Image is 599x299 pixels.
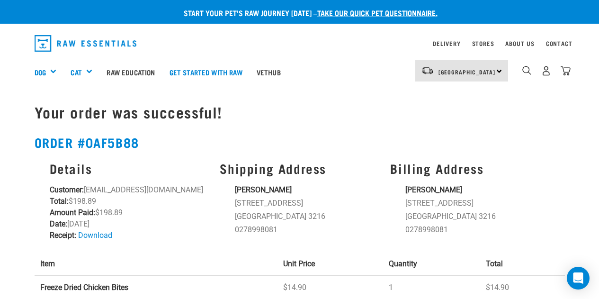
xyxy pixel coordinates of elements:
strong: [PERSON_NAME] [235,185,292,194]
h2: Order #0af5b88 [35,135,565,150]
img: home-icon-1@2x.png [522,66,531,75]
li: 0278998081 [235,224,379,236]
li: [GEOGRAPHIC_DATA] 3216 [405,211,549,222]
strong: Freeze Dried Chicken Bites [40,283,128,292]
div: Open Intercom Messenger [567,267,590,290]
strong: Total: [50,197,69,206]
h3: Details [50,161,209,176]
th: Total [480,253,565,276]
span: [GEOGRAPHIC_DATA] [438,70,496,73]
nav: dropdown navigation [27,31,572,55]
li: 0278998081 [405,224,549,236]
h3: Shipping Address [220,161,379,176]
th: Item [35,253,278,276]
strong: Receipt: [50,231,76,240]
a: About Us [505,42,534,45]
li: [STREET_ADDRESS] [235,198,379,209]
img: van-moving.png [421,66,434,75]
a: Vethub [250,53,288,91]
a: Cat [71,67,81,78]
img: Raw Essentials Logo [35,35,137,52]
h3: Billing Address [390,161,549,176]
a: Raw Education [99,53,162,91]
li: [STREET_ADDRESS] [405,198,549,209]
img: home-icon@2x.png [561,66,571,76]
a: Get started with Raw [162,53,250,91]
strong: [PERSON_NAME] [405,185,462,194]
a: Delivery [433,42,460,45]
strong: Date: [50,219,67,228]
a: Contact [546,42,572,45]
li: [GEOGRAPHIC_DATA] 3216 [235,211,379,222]
img: user.png [541,66,551,76]
th: Unit Price [277,253,383,276]
a: take our quick pet questionnaire. [317,10,438,15]
strong: Customer: [50,185,84,194]
th: Quantity [383,253,480,276]
a: Dog [35,67,46,78]
a: Download [78,231,112,240]
strong: Amount Paid: [50,208,95,217]
div: [EMAIL_ADDRESS][DOMAIN_NAME] $198.89 $198.89 [DATE] [44,155,215,247]
a: Stores [472,42,494,45]
h1: Your order was successful! [35,103,565,120]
